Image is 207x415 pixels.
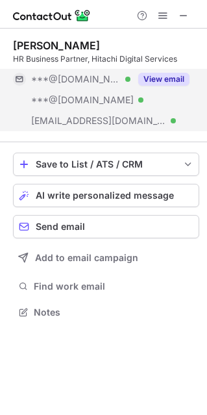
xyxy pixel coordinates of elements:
button: Find work email [13,277,199,296]
img: ContactOut v5.3.10 [13,8,91,23]
div: [PERSON_NAME] [13,39,100,52]
button: Notes [13,303,199,321]
span: Notes [34,307,194,318]
button: Reveal Button [138,73,189,86]
span: ***@[DOMAIN_NAME] [31,94,134,106]
button: AI write personalized message [13,184,199,207]
button: Send email [13,215,199,238]
span: Add to email campaign [35,253,138,263]
span: ***@[DOMAIN_NAME] [31,73,121,85]
span: [EMAIL_ADDRESS][DOMAIN_NAME] [31,115,166,127]
div: HR Business Partner, Hitachi Digital Services [13,53,199,65]
span: Send email [36,221,85,232]
div: Save to List / ATS / CRM [36,159,177,170]
span: AI write personalized message [36,190,174,201]
button: save-profile-one-click [13,153,199,176]
button: Add to email campaign [13,246,199,270]
span: Find work email [34,281,194,292]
